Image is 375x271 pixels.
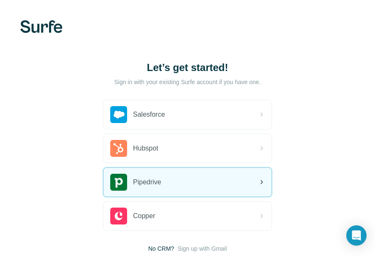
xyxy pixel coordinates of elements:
h1: Let’s get started! [103,61,272,74]
span: No CRM? [148,244,174,253]
img: hubspot's logo [110,140,127,157]
p: Sign in with your existing Surfe account if you have one. [114,78,261,86]
div: Open Intercom Messenger [346,225,367,246]
span: Salesforce [133,109,165,120]
img: salesforce's logo [110,106,127,123]
img: pipedrive's logo [110,174,127,191]
span: Copper [133,211,155,221]
button: Sign up with Gmail [177,244,227,253]
img: copper's logo [110,208,127,224]
span: Hubspot [133,143,158,153]
span: Pipedrive [133,177,161,187]
img: Surfe's logo [20,20,62,33]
